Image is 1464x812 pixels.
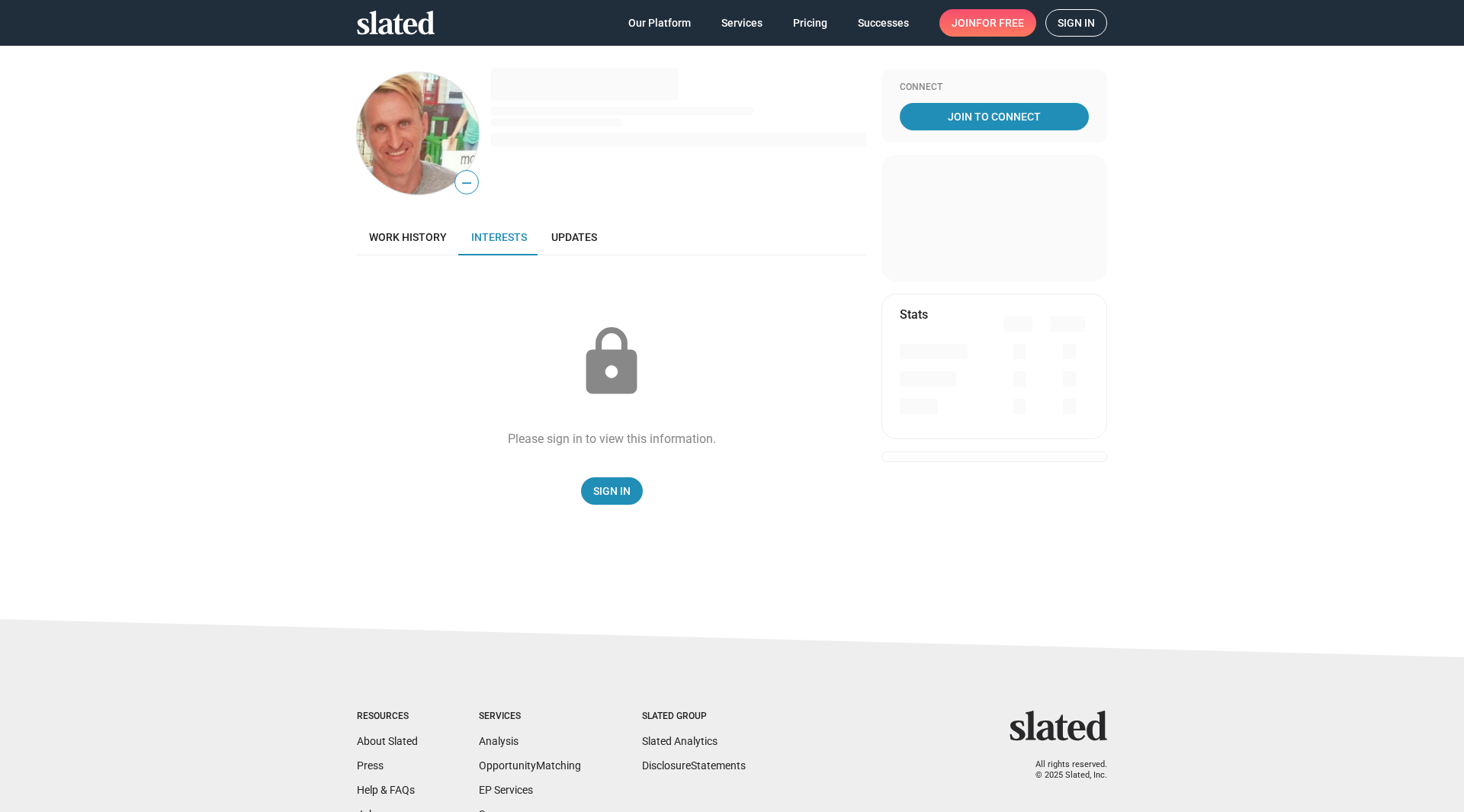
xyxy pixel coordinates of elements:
[781,9,840,37] a: Pricing
[976,9,1024,37] span: for free
[357,219,459,255] a: Work history
[508,431,716,447] div: Please sign in to view this information.
[479,784,533,796] a: EP Services
[642,735,718,747] a: Slated Analytics
[1058,10,1095,36] span: Sign in
[539,219,609,255] a: Updates
[616,9,703,37] a: Our Platform
[581,477,643,505] a: Sign In
[551,231,597,243] span: Updates
[900,103,1089,130] a: Join To Connect
[459,219,539,255] a: Interests
[939,9,1036,37] a: Joinfor free
[1019,759,1107,782] p: All rights reserved. © 2025 Slated, Inc.
[721,9,762,37] span: Services
[642,759,746,772] a: DisclosureStatements
[357,784,415,796] a: Help & FAQs
[369,231,447,243] span: Work history
[479,759,581,772] a: OpportunityMatching
[479,735,518,747] a: Analysis
[900,307,928,323] mat-card-title: Stats
[846,9,921,37] a: Successes
[455,173,478,193] span: —
[903,103,1086,130] span: Join To Connect
[357,759,384,772] a: Press
[793,9,827,37] span: Pricing
[709,9,775,37] a: Services
[642,711,746,723] div: Slated Group
[573,324,650,400] mat-icon: lock
[858,9,909,37] span: Successes
[357,711,418,723] div: Resources
[471,231,527,243] span: Interests
[593,477,631,505] span: Sign In
[900,82,1089,94] div: Connect
[1045,9,1107,37] a: Sign in
[357,735,418,747] a: About Slated
[479,711,581,723] div: Services
[952,9,1024,37] span: Join
[628,9,691,37] span: Our Platform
